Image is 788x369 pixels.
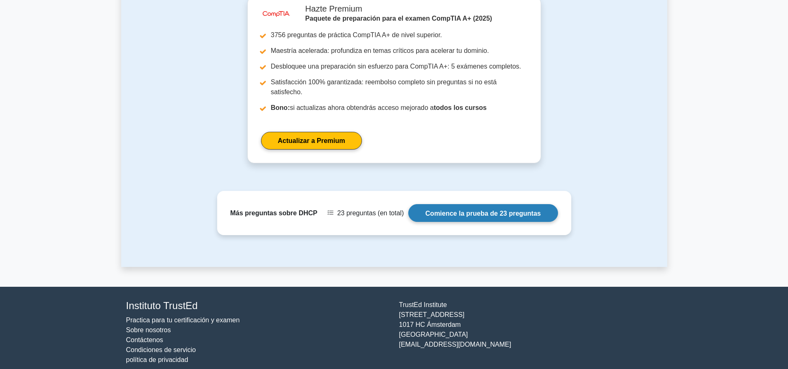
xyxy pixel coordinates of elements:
[261,132,362,150] a: Actualizar a Premium
[126,300,198,311] font: Instituto TrustEd
[126,317,240,324] a: Practica para tu certificación y examen
[126,326,171,333] a: Sobre nosotros
[399,331,468,338] font: [GEOGRAPHIC_DATA]
[399,311,465,318] font: [STREET_ADDRESS]
[126,346,196,353] a: Condiciones de servicio
[399,341,511,348] font: [EMAIL_ADDRESS][DOMAIN_NAME]
[399,301,447,308] font: TrustEd Institute
[408,204,558,222] a: Comience la prueba de 23 preguntas
[126,336,163,343] a: Contáctenos
[399,321,461,328] font: 1017 HC Ámsterdam
[126,356,188,363] a: política de privacidad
